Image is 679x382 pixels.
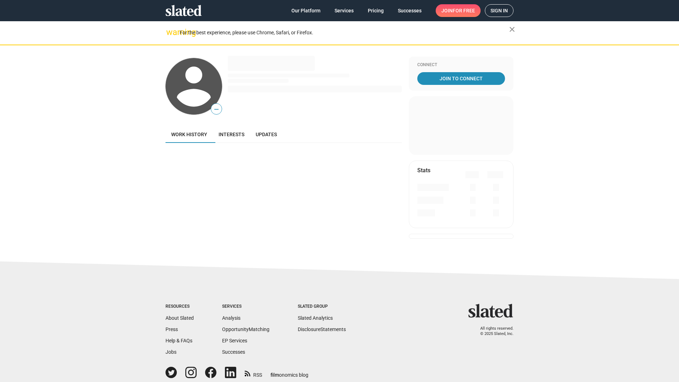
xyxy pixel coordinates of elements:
span: Join [441,4,475,17]
a: Sign in [485,4,513,17]
mat-icon: close [508,25,516,34]
a: Our Platform [286,4,326,17]
div: Connect [417,62,505,68]
span: — [211,105,222,114]
a: Services [329,4,359,17]
span: Updates [256,132,277,137]
a: EP Services [222,338,247,343]
div: For the best experience, please use Chrome, Safari, or Firefox. [180,28,509,37]
span: Pricing [368,4,384,17]
a: Work history [166,126,213,143]
a: Analysis [222,315,240,321]
p: All rights reserved. © 2025 Slated, Inc. [473,326,513,336]
mat-icon: warning [166,28,175,36]
a: OpportunityMatching [222,326,269,332]
span: Join To Connect [419,72,504,85]
span: Sign in [491,5,508,17]
span: Interests [219,132,244,137]
span: Successes [398,4,422,17]
div: Resources [166,304,194,309]
span: Work history [171,132,207,137]
div: Services [222,304,269,309]
span: film [271,372,279,378]
a: Successes [392,4,427,17]
span: Services [335,4,354,17]
a: Help & FAQs [166,338,192,343]
a: Interests [213,126,250,143]
a: Successes [222,349,245,355]
a: RSS [245,367,262,378]
a: filmonomics blog [271,366,308,378]
a: Join To Connect [417,72,505,85]
a: Slated Analytics [298,315,333,321]
div: Slated Group [298,304,346,309]
a: About Slated [166,315,194,321]
a: DisclosureStatements [298,326,346,332]
a: Press [166,326,178,332]
a: Joinfor free [436,4,481,17]
a: Pricing [362,4,389,17]
a: Updates [250,126,283,143]
span: for free [453,4,475,17]
span: Our Platform [291,4,320,17]
mat-card-title: Stats [417,167,430,174]
a: Jobs [166,349,176,355]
